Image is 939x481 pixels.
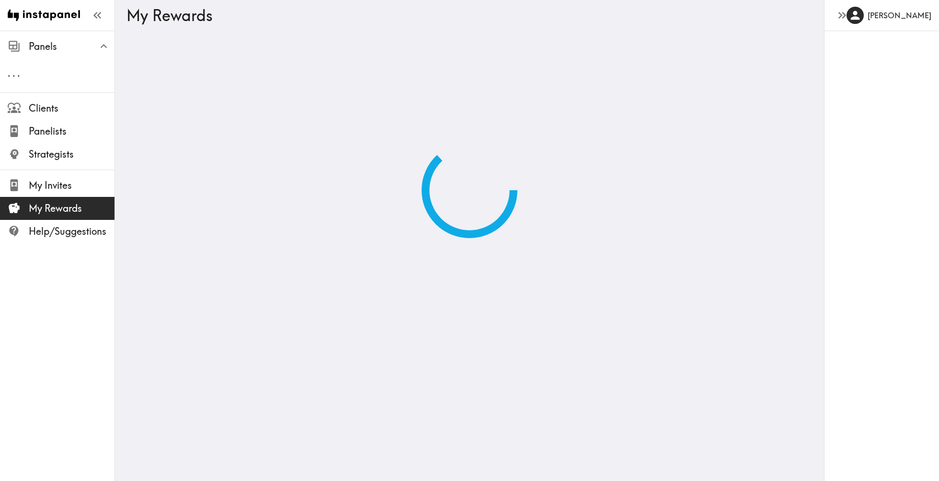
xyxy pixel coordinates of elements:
span: . [12,67,15,79]
h6: [PERSON_NAME] [868,10,931,21]
span: . [8,67,11,79]
span: Strategists [29,148,115,161]
span: Panelists [29,125,115,138]
span: Help/Suggestions [29,225,115,238]
span: . [17,67,20,79]
span: My Invites [29,179,115,192]
span: My Rewards [29,202,115,215]
h3: My Rewards [126,6,805,24]
span: Panels [29,40,115,53]
span: Clients [29,102,115,115]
